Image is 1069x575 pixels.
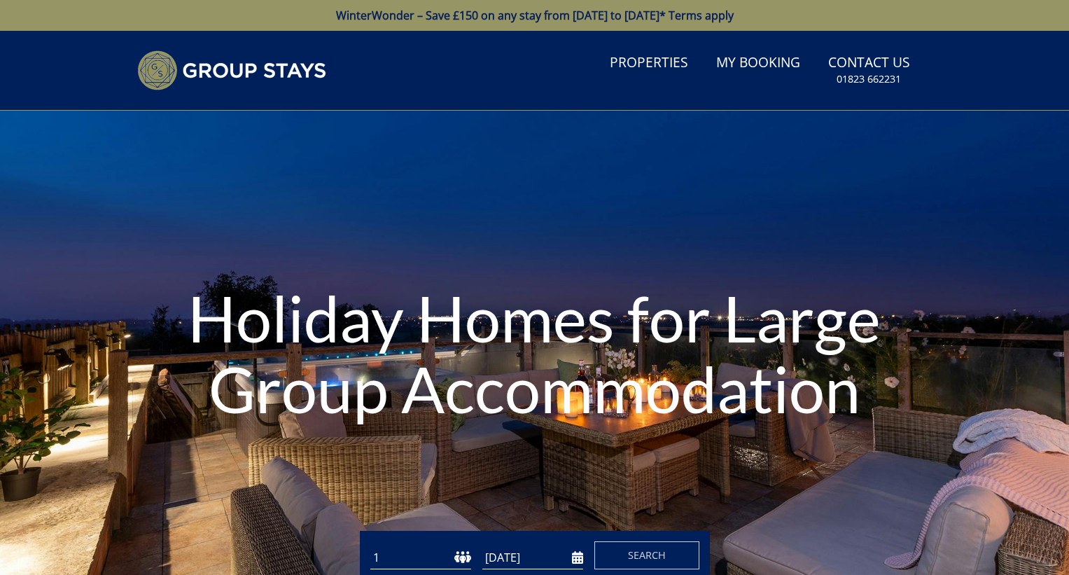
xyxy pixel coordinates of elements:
span: Search [628,548,666,562]
button: Search [594,541,699,569]
small: 01823 662231 [837,72,901,86]
a: Contact Us01823 662231 [823,48,916,93]
input: Arrival Date [482,546,583,569]
h1: Holiday Homes for Large Group Accommodation [160,255,909,452]
img: Group Stays [137,50,326,90]
a: My Booking [711,48,806,79]
a: Properties [604,48,694,79]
